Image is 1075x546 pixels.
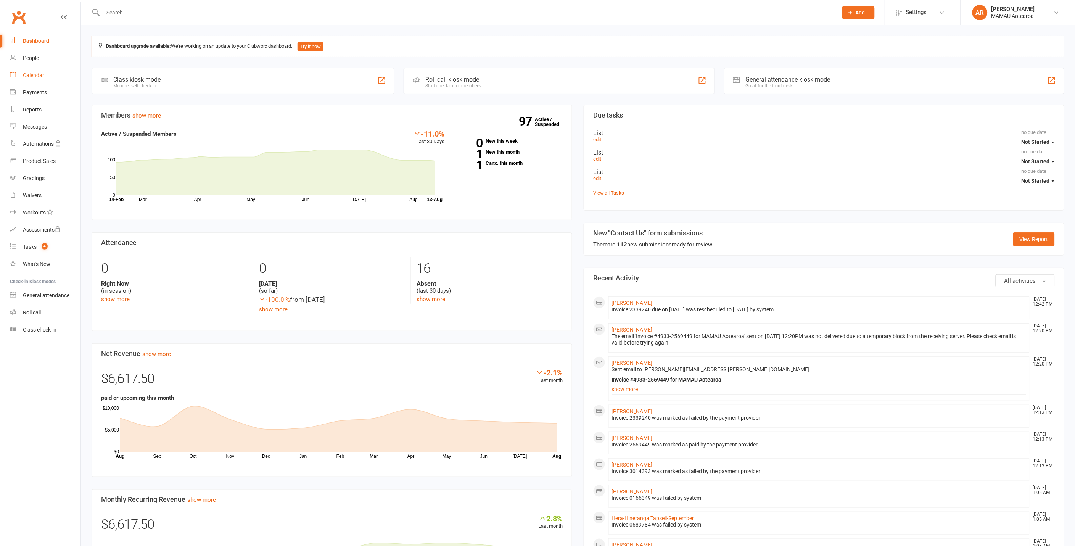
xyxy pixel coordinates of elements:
[101,514,563,539] div: $6,617.50
[10,170,80,187] a: Gradings
[593,149,1055,156] div: List
[425,83,481,89] div: Staff check-in for members
[593,240,714,249] div: There are new submissions ready for review.
[1022,155,1055,168] button: Not Started
[10,204,80,221] a: Workouts
[538,514,563,522] div: 2.8%
[23,124,47,130] div: Messages
[101,257,247,280] div: 0
[298,42,323,51] button: Try it now
[456,159,483,171] strong: 1
[10,50,80,67] a: People
[746,76,830,83] div: General attendance kiosk mode
[10,101,80,118] a: Reports
[519,116,535,127] strong: 97
[1029,324,1054,333] time: [DATE] 12:20 PM
[1029,459,1054,469] time: [DATE] 12:13 PM
[1013,232,1055,246] a: View Report
[92,36,1064,57] div: We're working on an update to your Clubworx dashboard.
[1022,139,1050,145] span: Not Started
[456,161,563,166] a: 1Canx. this month
[612,462,653,468] a: [PERSON_NAME]
[10,32,80,50] a: Dashboard
[413,129,444,146] div: Last 30 Days
[10,287,80,304] a: General attendance kiosk mode
[187,496,216,503] a: show more
[1029,297,1054,307] time: [DATE] 12:42 PM
[612,408,653,414] a: [PERSON_NAME]
[612,306,1026,313] div: Invoice 2339240 due on [DATE] was rescheduled to [DATE] by system
[593,111,1055,119] h3: Due tasks
[972,5,988,20] div: AR
[1022,178,1050,184] span: Not Started
[23,327,56,333] div: Class check-in
[612,360,653,366] a: [PERSON_NAME]
[538,514,563,530] div: Last month
[906,4,927,21] span: Settings
[456,137,483,149] strong: 0
[612,327,653,333] a: [PERSON_NAME]
[612,522,1026,528] div: Invoice 0689784 was failed by system
[101,239,563,246] h3: Attendance
[417,257,563,280] div: 16
[593,176,601,181] a: edit
[612,415,1026,421] div: Invoice 2339240 was marked as failed by the payment provider
[10,118,80,135] a: Messages
[101,496,563,503] h3: Monthly Recurring Revenue
[10,321,80,338] a: Class kiosk mode
[23,89,47,95] div: Payments
[991,6,1035,13] div: [PERSON_NAME]
[1029,357,1054,367] time: [DATE] 12:20 PM
[259,296,290,303] span: -100.0 %
[456,148,483,160] strong: 1
[996,274,1055,287] button: All activities
[612,384,1026,395] a: show more
[113,83,161,89] div: Member self check-in
[593,129,1055,137] div: List
[413,129,444,138] div: -11.0%
[1029,512,1054,522] time: [DATE] 1:05 AM
[259,280,405,287] strong: [DATE]
[1022,158,1050,164] span: Not Started
[417,280,563,287] strong: Absent
[1029,485,1054,495] time: [DATE] 1:05 AM
[132,112,161,119] a: show more
[9,8,28,27] a: Clubworx
[42,243,48,250] span: 4
[612,495,1026,501] div: Invoice 0166349 was failed by system
[612,300,653,306] a: [PERSON_NAME]
[259,295,405,305] div: from [DATE]
[746,83,830,89] div: Great for the front desk
[10,238,80,256] a: Tasks 4
[10,135,80,153] a: Automations
[106,43,171,49] strong: Dashboard upgrade available:
[23,158,56,164] div: Product Sales
[612,488,653,494] a: [PERSON_NAME]
[113,76,161,83] div: Class kiosk mode
[259,280,405,295] div: (so far)
[23,106,42,113] div: Reports
[10,256,80,273] a: What's New
[612,435,653,441] a: [PERSON_NAME]
[593,229,714,237] h3: New "Contact Us" form submissions
[259,257,405,280] div: 0
[536,368,563,385] div: Last month
[612,441,1026,448] div: Invoice 2569449 was marked as paid by the payment provider
[23,309,41,316] div: Roll call
[101,296,130,303] a: show more
[617,241,628,248] strong: 112
[10,304,80,321] a: Roll call
[535,111,568,132] a: 97Active / Suspended
[1022,135,1055,149] button: Not Started
[101,280,247,287] strong: Right Now
[456,150,563,155] a: 1New this month
[612,333,1026,346] div: The email 'Invoice #4933-2569449 for MAMAU Aotearoa' sent on [DATE] 12:20PM was not delivered due...
[425,76,481,83] div: Roll call kiosk mode
[593,190,624,196] a: View all Tasks
[23,55,39,61] div: People
[101,280,247,295] div: (in session)
[23,209,46,216] div: Workouts
[612,468,1026,475] div: Invoice 3014393 was marked as failed by the payment provider
[593,168,1055,176] div: List
[259,306,288,313] a: show more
